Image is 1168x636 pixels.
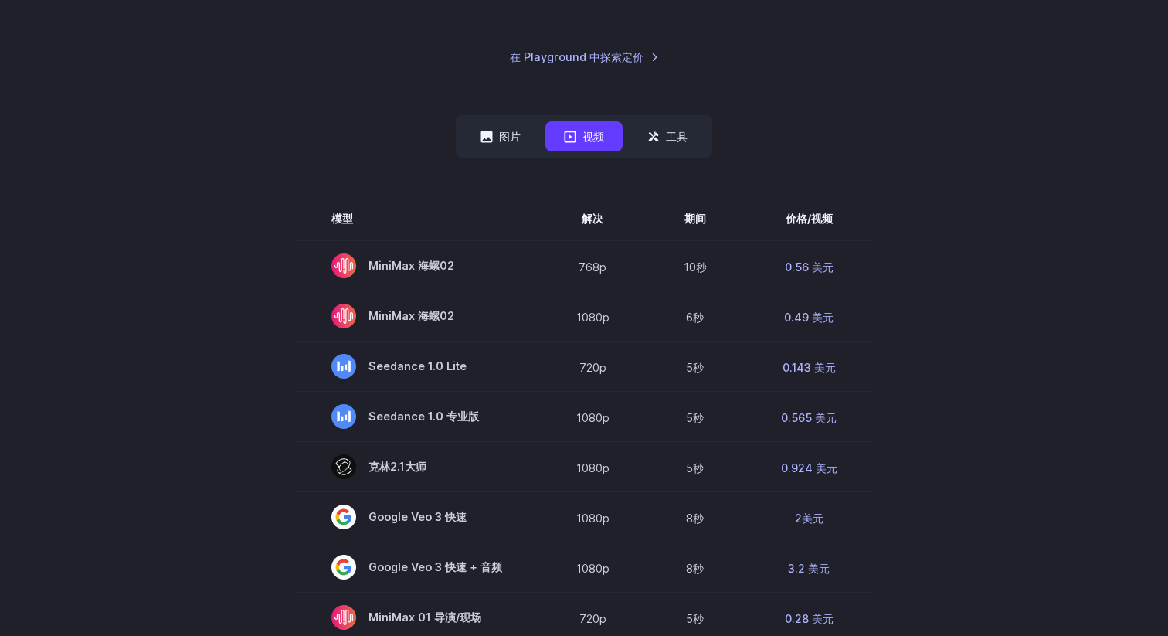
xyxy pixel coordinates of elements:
font: 0.49 美元 [784,310,834,323]
font: 0.56 美元 [785,260,834,273]
font: MiniMax 海螺02 [368,259,454,272]
font: 5秒 [686,611,704,624]
font: MiniMax 01 导演/现场 [368,610,481,624]
font: 1080p [576,511,609,524]
font: 期间 [684,212,706,225]
font: 6秒 [686,310,704,323]
font: Seedance 1.0 专业版 [368,410,479,423]
font: 视频 [582,130,604,143]
font: 5秒 [686,461,704,474]
font: Google Veo 3 快速 [368,510,467,523]
font: 2美元 [795,511,823,524]
font: 1080p [576,461,609,474]
font: 解决 [582,212,603,225]
font: 720p [579,611,606,624]
font: 8秒 [686,561,704,574]
font: Seedance 1.0 Lite [368,359,467,372]
font: 模型 [331,212,353,225]
font: 3.2 美元 [788,561,830,574]
font: 0.924 美元 [781,461,837,474]
font: 工具 [666,130,688,143]
font: MiniMax 海螺02 [368,309,454,322]
font: 10秒 [684,260,707,273]
font: 在 Playground 中探索定价 [510,50,643,63]
font: 图片 [499,130,521,143]
font: 720p [579,360,606,373]
font: 1080p [576,561,609,574]
font: 1080p [576,410,609,423]
font: 5秒 [686,360,704,373]
font: 0.143 美元 [783,360,836,373]
font: 克林2.1大师 [368,460,426,473]
font: 768p [579,260,606,273]
font: Google Veo 3 快速 + 音频 [368,560,502,573]
font: 5秒 [686,410,704,423]
font: 0.28 美元 [785,611,834,624]
font: 0.565 美元 [781,410,837,423]
font: 价格/视频 [786,212,833,225]
font: 8秒 [686,511,704,524]
a: 在 Playground 中探索定价 [510,48,659,66]
font: 1080p [576,310,609,323]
